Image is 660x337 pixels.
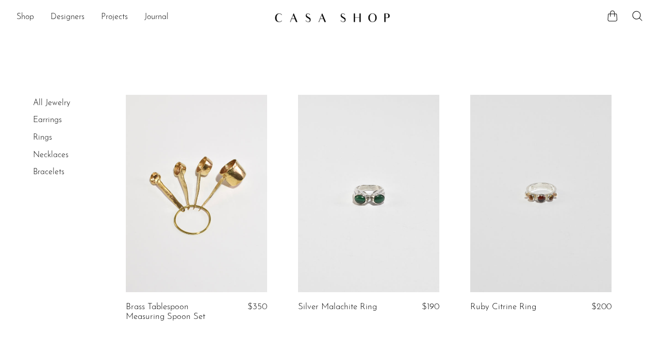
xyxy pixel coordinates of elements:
[247,302,267,311] span: $350
[16,9,266,26] nav: Desktop navigation
[33,168,64,176] a: Bracelets
[126,302,219,322] a: Brass Tablespoon Measuring Spoon Set
[470,302,536,312] a: Ruby Citrine Ring
[101,11,128,24] a: Projects
[144,11,169,24] a: Journal
[33,151,69,159] a: Necklaces
[51,11,85,24] a: Designers
[33,99,70,107] a: All Jewelry
[16,11,34,24] a: Shop
[33,133,52,142] a: Rings
[298,302,377,312] a: Silver Malachite Ring
[591,302,612,311] span: $200
[33,116,62,124] a: Earrings
[422,302,439,311] span: $190
[16,9,266,26] ul: NEW HEADER MENU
